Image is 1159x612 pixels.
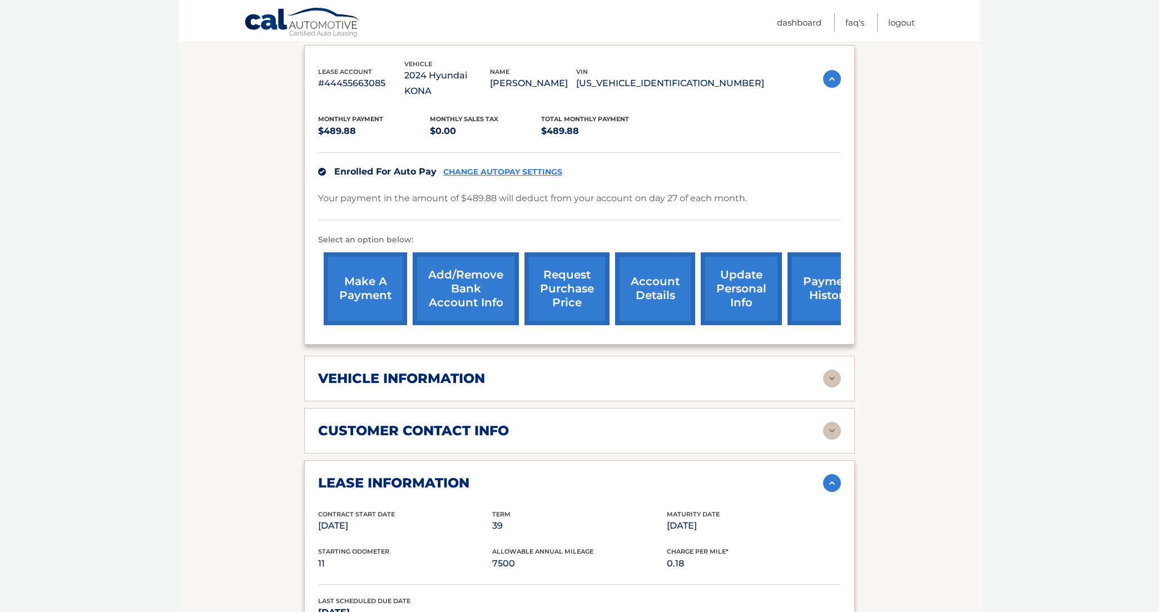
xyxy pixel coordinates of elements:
a: FAQ's [845,13,864,32]
p: 11 [318,556,492,571]
span: lease account [318,68,372,76]
span: Last Scheduled Due Date [318,597,410,605]
img: accordion-active.svg [823,474,841,492]
a: request purchase price [524,252,610,325]
span: Charge Per Mile* [667,548,729,555]
span: Allowable Annual Mileage [492,548,593,555]
p: [PERSON_NAME] [490,76,576,91]
img: accordion-rest.svg [823,422,841,440]
p: 39 [492,518,666,534]
span: Monthly Payment [318,115,383,123]
h2: lease information [318,475,469,491]
p: Your payment in the amount of $489.88 will deduct from your account on day 27 of each month. [318,191,747,206]
p: [DATE] [318,518,492,534]
p: $489.88 [318,123,430,139]
p: [US_VEHICLE_IDENTIFICATION_NUMBER] [576,76,764,91]
a: Add/Remove bank account info [413,252,519,325]
img: check.svg [318,168,326,176]
h2: customer contact info [318,422,509,439]
p: 7500 [492,556,666,571]
a: Dashboard [777,13,821,32]
span: Total Monthly Payment [541,115,629,123]
p: $489.88 [541,123,653,139]
p: $0.00 [430,123,542,139]
a: account details [615,252,695,325]
img: accordion-active.svg [823,70,841,88]
p: 0.18 [667,556,841,571]
span: Monthly sales Tax [430,115,498,123]
a: Cal Automotive [244,7,361,39]
span: vin [576,68,588,76]
span: Maturity Date [667,510,720,518]
span: Contract Start Date [318,510,395,518]
a: Logout [888,13,915,32]
p: #44455663085 [318,76,404,91]
h2: vehicle information [318,370,485,387]
p: [DATE] [667,518,841,534]
span: Starting Odometer [318,548,389,555]
span: Term [492,510,511,518]
a: make a payment [324,252,407,325]
span: Enrolled For Auto Pay [334,166,437,177]
img: accordion-rest.svg [823,370,841,387]
a: CHANGE AUTOPAY SETTINGS [443,167,562,177]
p: Select an option below: [318,233,841,247]
a: update personal info [701,252,782,325]
p: 2024 Hyundai KONA [404,68,491,99]
span: name [490,68,509,76]
a: payment history [787,252,871,325]
span: vehicle [404,60,432,68]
